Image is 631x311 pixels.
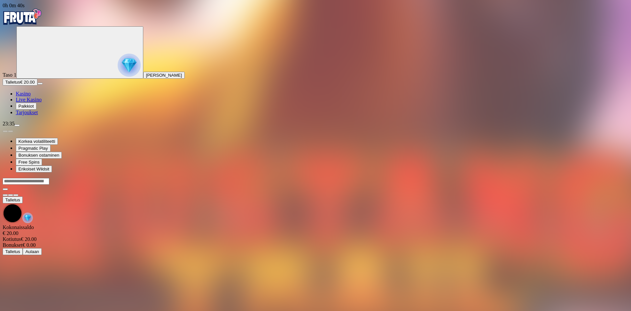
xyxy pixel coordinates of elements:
button: Palkkiot [16,103,36,110]
button: reward progress [16,26,143,79]
div: Kokonaissaldo [3,224,628,236]
a: Live Kasino [16,97,42,102]
span: Bonuksen ostaminen [18,153,59,158]
button: [PERSON_NAME] [143,72,185,79]
button: Aulaan [23,248,42,255]
span: [PERSON_NAME] [146,73,182,78]
img: reward-icon [22,213,33,223]
span: Palkkiot [18,104,34,109]
span: 23:35 [3,121,14,126]
button: chevron-down icon [8,194,13,196]
div: Game menu content [3,224,628,255]
img: reward progress [118,54,141,77]
a: Tarjoukset [16,110,38,115]
span: € 20.00 [20,80,35,85]
span: Kotiutus [3,236,21,242]
span: Free Spins [18,160,39,165]
div: Game menu [3,196,628,224]
span: Talletus [5,249,20,254]
nav: Primary [3,9,628,116]
span: Pragmatic Play [18,146,48,151]
button: menu [37,83,43,85]
div: € 0.00 [3,242,628,248]
span: Aulaan [25,249,39,254]
button: Bonuksen ostaminen [16,152,62,159]
button: fullscreen icon [13,194,18,196]
img: Fruta [3,9,42,25]
span: Erikoiset Wildsit [18,167,49,171]
button: Erikoiset Wildsit [16,166,52,172]
a: Kasino [16,91,31,96]
span: Taso 1 [3,72,16,78]
span: Talletus [5,80,20,85]
button: play icon [3,188,8,190]
a: Fruta [3,20,42,26]
button: menu [14,124,20,126]
span: Talletus [5,197,20,202]
div: € 20.00 [3,230,628,236]
button: Talletus [3,248,23,255]
button: Korkea volatiliteetti [16,138,58,145]
nav: Main menu [3,91,628,116]
span: user session time [3,3,25,8]
button: Talletus [3,196,23,203]
input: Search [3,178,49,185]
button: Talletusplus icon€ 20.00 [3,79,37,86]
button: close icon [3,194,8,196]
div: € 20.00 [3,236,628,242]
button: Free Spins [16,159,42,166]
button: prev slide [3,130,8,132]
button: Pragmatic Play [16,145,51,152]
button: next slide [8,130,13,132]
span: Korkea volatiliteetti [18,139,55,144]
span: Bonukset [3,242,22,248]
